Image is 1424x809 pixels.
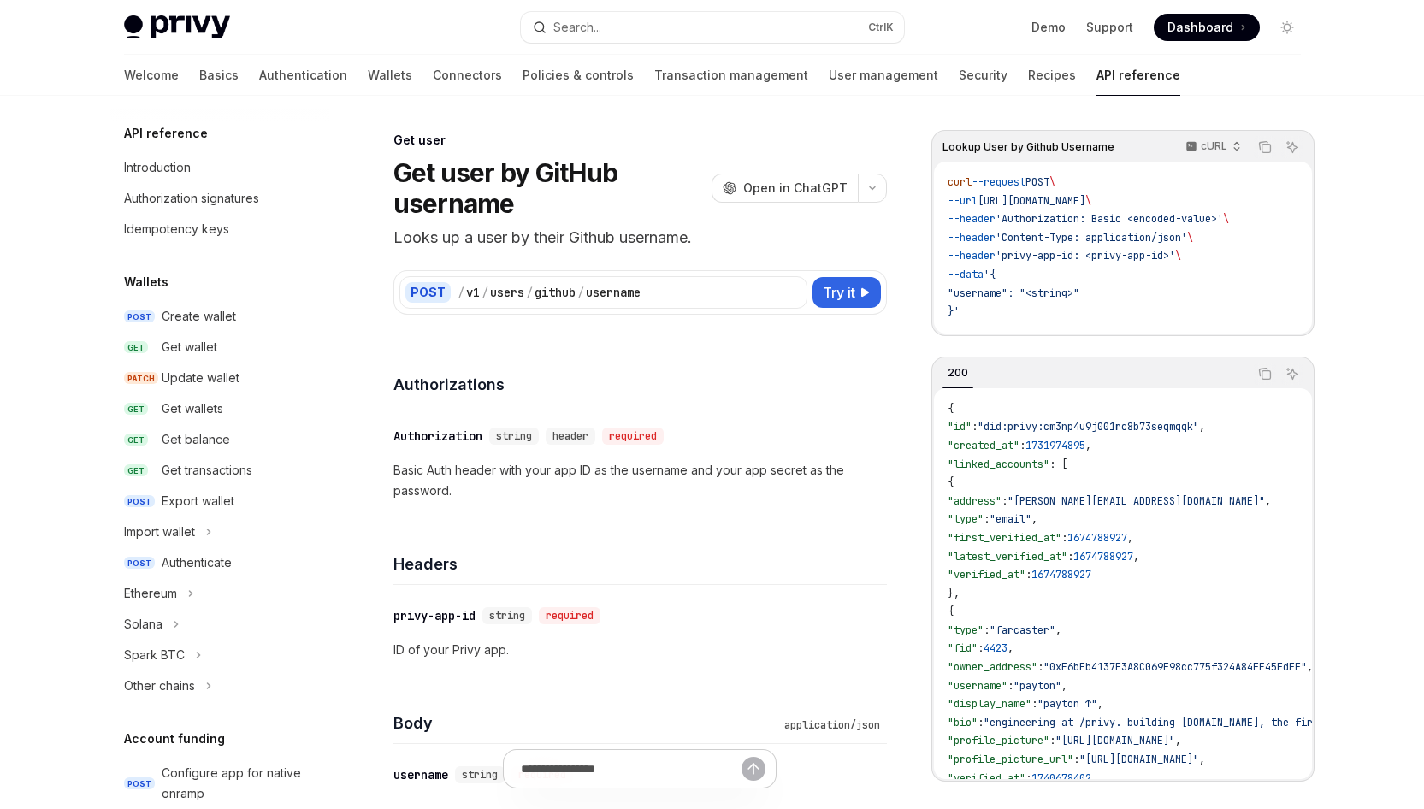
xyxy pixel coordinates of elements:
a: POSTAuthenticate [110,547,329,578]
p: Looks up a user by their Github username. [393,226,887,250]
span: '{ [984,268,996,281]
span: , [1199,420,1205,434]
span: , [1127,531,1133,545]
span: 1674788927 [1031,568,1091,582]
div: / [526,284,533,301]
span: string [496,429,532,443]
span: "did:privy:cm3np4u9j001rc8b73seqmqqk" [978,420,1199,434]
button: Copy the contents from the code block [1254,136,1276,158]
div: v1 [466,284,480,301]
span: , [1031,512,1037,526]
span: GET [124,403,148,416]
span: { [948,605,954,618]
span: Open in ChatGPT [743,180,848,197]
button: Copy the contents from the code block [1254,363,1276,385]
button: Send message [742,757,765,781]
a: GETGet wallet [110,332,329,363]
a: GETGet wallets [110,393,329,424]
span: POST [124,310,155,323]
span: \ [1223,212,1229,226]
a: Introduction [110,152,329,183]
span: "username" [948,679,1007,693]
div: Spark BTC [124,645,185,665]
h4: Authorizations [393,373,887,396]
a: Basics [199,55,239,96]
div: Get wallets [162,399,223,419]
p: cURL [1201,139,1227,153]
a: Policies & controls [523,55,634,96]
div: Authenticate [162,552,232,573]
span: : [1067,550,1073,564]
span: 'Content-Type: application/json' [996,231,1187,245]
span: \ [1175,249,1181,263]
span: --request [972,175,1025,189]
button: Ask AI [1281,363,1303,385]
div: / [458,284,464,301]
span: --header [948,231,996,245]
h5: Wallets [124,272,168,292]
div: Authorization signatures [124,188,259,209]
span: 1740678402 [1031,771,1091,785]
div: Import wallet [124,522,195,542]
h4: Body [393,712,777,735]
h4: Headers [393,552,887,576]
button: Ask AI [1281,136,1303,158]
span: : [978,641,984,655]
span: "fid" [948,641,978,655]
span: "verified_at" [948,568,1025,582]
h5: Account funding [124,729,225,749]
a: GETGet transactions [110,455,329,486]
span: : [984,512,990,526]
div: Update wallet [162,368,239,388]
span: "[URL][DOMAIN_NAME]" [1055,734,1175,747]
span: : [1019,439,1025,452]
a: Support [1086,19,1133,36]
span: : [1061,531,1067,545]
div: / [577,284,584,301]
button: Open in ChatGPT [712,174,858,203]
span: "id" [948,420,972,434]
div: Authorization [393,428,482,445]
a: API reference [1096,55,1180,96]
span: "address" [948,494,1002,508]
span: : [1025,771,1031,785]
div: 200 [942,363,973,383]
div: Get user [393,132,887,149]
div: users [490,284,524,301]
button: Open search [521,12,904,43]
div: required [602,428,664,445]
span: Lookup User by Github Username [942,140,1114,154]
span: string [489,609,525,623]
span: "profile_picture" [948,734,1049,747]
a: Demo [1031,19,1066,36]
div: Create wallet [162,306,236,327]
span: , [1307,660,1313,674]
a: Authorization signatures [110,183,329,214]
a: Connectors [433,55,502,96]
span: --header [948,249,996,263]
span: "type" [948,512,984,526]
span: "payton ↑" [1037,697,1097,711]
img: light logo [124,15,230,39]
span: : [1007,679,1013,693]
span: , [1133,550,1139,564]
span: , [1055,623,1061,637]
span: , [1091,771,1097,785]
span: --header [948,212,996,226]
span: : [972,420,978,434]
div: / [482,284,488,301]
input: Ask a question... [521,750,742,788]
div: Ethereum [124,583,177,604]
a: POSTCreate wallet [110,301,329,332]
p: ID of your Privy app. [393,640,887,660]
span: "created_at" [948,439,1019,452]
a: Recipes [1028,55,1076,96]
span: 1674788927 [1073,550,1133,564]
div: Search... [553,17,601,38]
span: "latest_verified_at" [948,550,1067,564]
span: Try it [823,282,855,303]
a: POSTConfigure app for native onramp [110,758,329,809]
span: 4423 [984,641,1007,655]
button: Toggle Ethereum section [110,578,329,609]
span: 1674788927 [1067,531,1127,545]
